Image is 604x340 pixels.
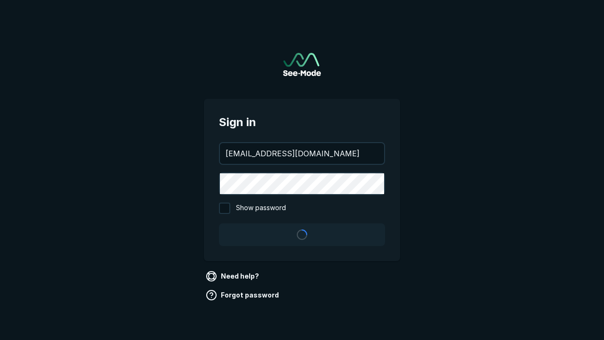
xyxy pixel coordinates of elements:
span: Sign in [219,114,385,131]
span: Show password [236,203,286,214]
img: See-Mode Logo [283,53,321,76]
a: Go to sign in [283,53,321,76]
a: Forgot password [204,288,283,303]
a: Need help? [204,269,263,284]
input: your@email.com [220,143,384,164]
